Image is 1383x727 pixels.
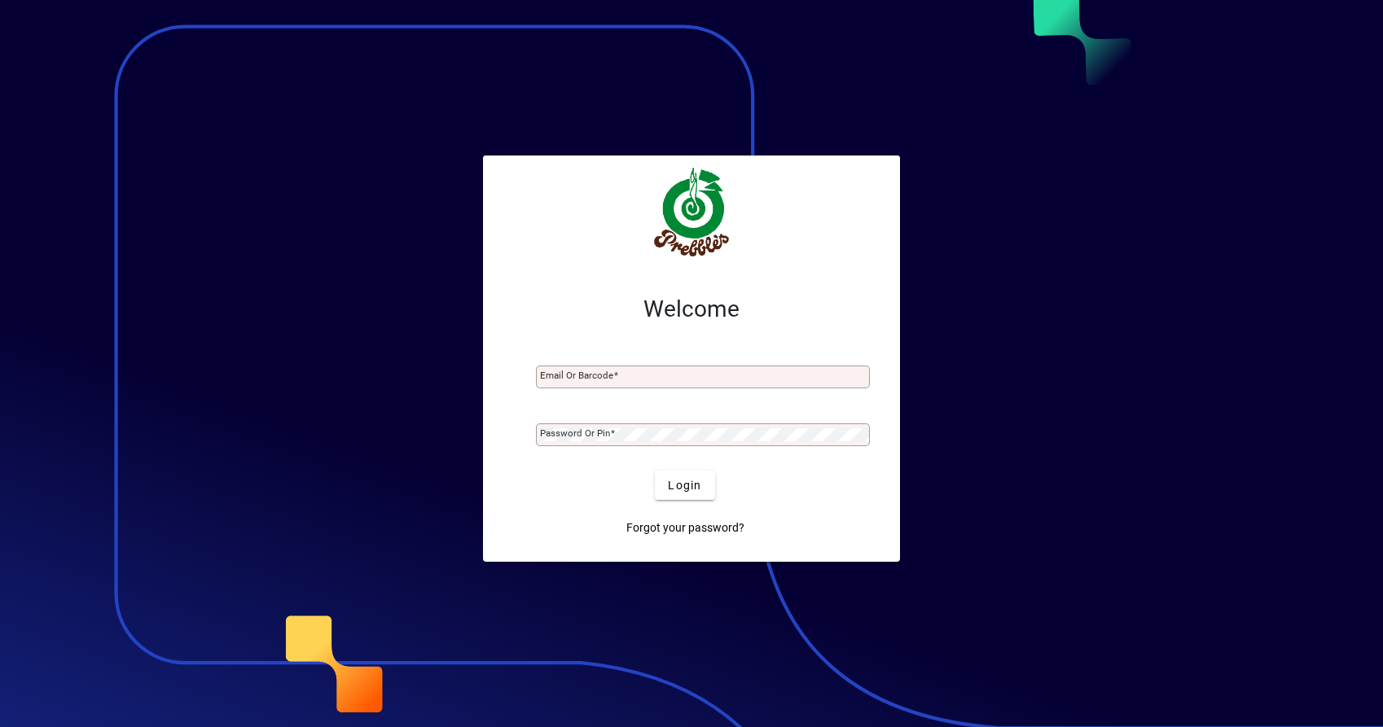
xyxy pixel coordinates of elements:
[540,427,610,439] mat-label: Password or Pin
[668,477,701,494] span: Login
[655,471,714,500] button: Login
[540,370,613,381] mat-label: Email or Barcode
[626,519,744,536] span: Forgot your password?
[509,296,874,323] h2: Welcome
[620,513,751,542] a: Forgot your password?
